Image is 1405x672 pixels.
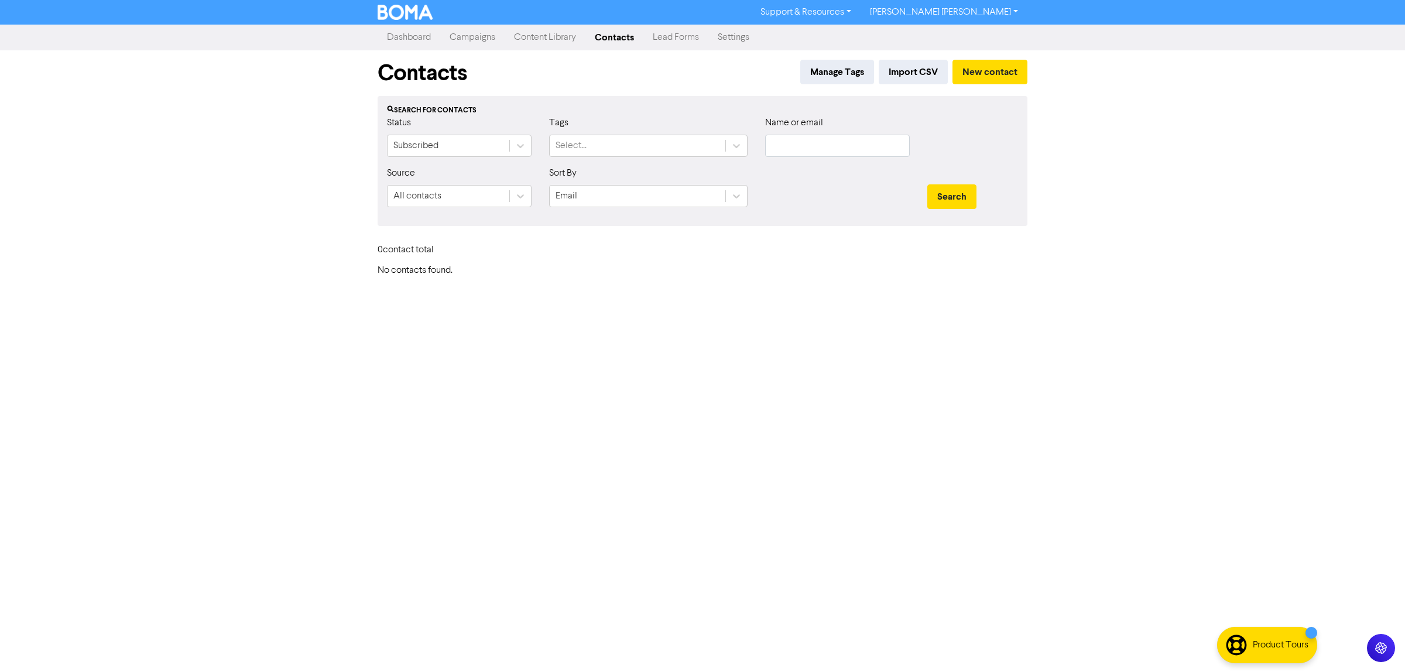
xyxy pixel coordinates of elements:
[585,26,643,49] a: Contacts
[393,189,441,203] div: All contacts
[393,139,438,153] div: Subscribed
[378,5,433,20] img: BOMA Logo
[751,3,861,22] a: Support & Resources
[549,166,577,180] label: Sort By
[556,189,577,203] div: Email
[505,26,585,49] a: Content Library
[765,116,823,130] label: Name or email
[378,60,467,87] h1: Contacts
[387,105,1018,116] div: Search for contacts
[952,60,1027,84] button: New contact
[861,3,1027,22] a: [PERSON_NAME] [PERSON_NAME]
[378,265,1027,276] h6: No contacts found.
[387,166,415,180] label: Source
[1346,616,1405,672] iframe: Chat Widget
[800,60,874,84] button: Manage Tags
[643,26,708,49] a: Lead Forms
[927,184,976,209] button: Search
[708,26,759,49] a: Settings
[556,139,587,153] div: Select...
[378,245,471,256] h6: 0 contact total
[387,116,411,130] label: Status
[549,116,568,130] label: Tags
[378,26,440,49] a: Dashboard
[879,60,948,84] button: Import CSV
[440,26,505,49] a: Campaigns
